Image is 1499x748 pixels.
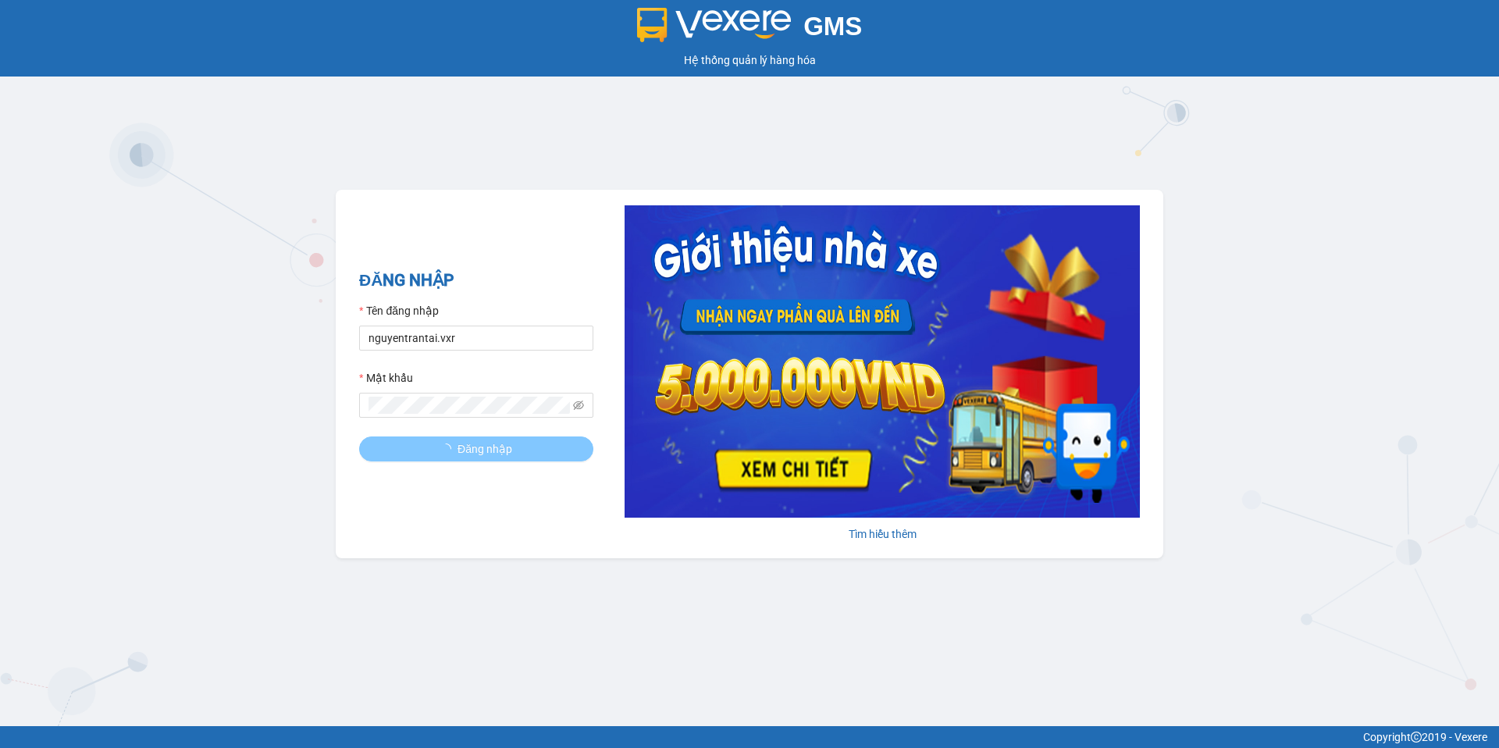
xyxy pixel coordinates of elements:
[359,326,593,351] input: Tên đăng nhập
[637,8,792,42] img: logo 2
[458,440,512,458] span: Đăng nhập
[369,397,570,414] input: Mật khẩu
[803,12,862,41] span: GMS
[12,728,1487,746] div: Copyright 2019 - Vexere
[4,52,1495,69] div: Hệ thống quản lý hàng hóa
[440,443,458,454] span: loading
[359,369,413,386] label: Mật khẩu
[637,23,863,36] a: GMS
[1411,732,1422,743] span: copyright
[359,436,593,461] button: Đăng nhập
[359,302,439,319] label: Tên đăng nhập
[625,205,1140,518] img: banner-0
[625,525,1140,543] div: Tìm hiểu thêm
[573,400,584,411] span: eye-invisible
[359,268,593,294] h2: ĐĂNG NHẬP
